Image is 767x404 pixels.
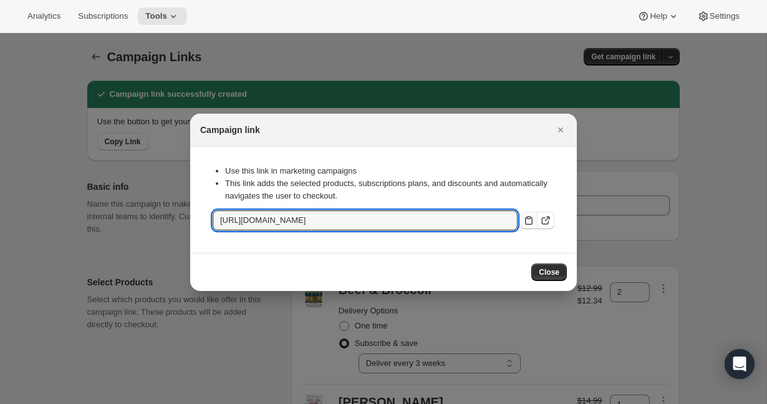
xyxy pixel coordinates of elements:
[650,11,667,21] span: Help
[200,124,260,136] h2: Campaign link
[78,11,128,21] span: Subscriptions
[27,11,60,21] span: Analytics
[225,177,554,202] li: This link adds the selected products, subscriptions plans, and discounts and automatically naviga...
[539,267,559,277] span: Close
[725,349,755,379] div: Open Intercom Messenger
[20,7,68,25] button: Analytics
[531,264,567,281] button: Close
[690,7,747,25] button: Settings
[225,165,554,177] li: Use this link in marketing campaigns
[145,11,167,21] span: Tools
[710,11,740,21] span: Settings
[70,7,135,25] button: Subscriptions
[138,7,187,25] button: Tools
[552,121,569,139] button: Close
[630,7,687,25] button: Help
